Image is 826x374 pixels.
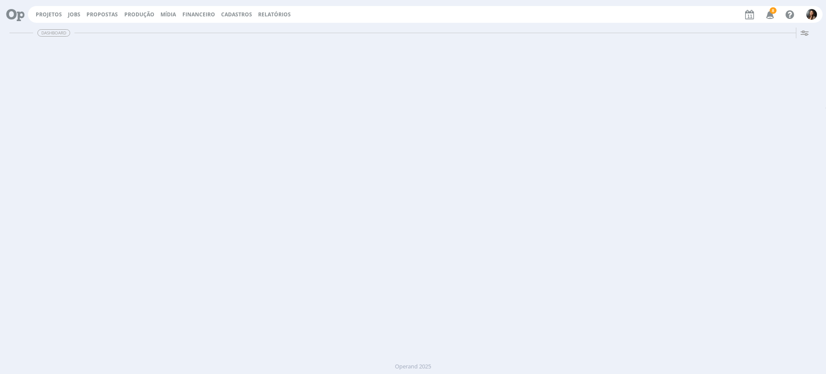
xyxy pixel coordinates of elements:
[84,11,120,18] button: Propostas
[124,11,154,18] a: Produção
[770,7,777,14] span: 8
[219,11,255,18] button: Cadastros
[122,11,157,18] button: Produção
[65,11,83,18] button: Jobs
[221,11,252,18] span: Cadastros
[258,11,291,18] a: Relatórios
[256,11,293,18] button: Relatórios
[36,11,62,18] a: Projetos
[182,11,215,18] a: Financeiro
[68,11,80,18] a: Jobs
[33,11,65,18] button: Projetos
[160,11,176,18] a: Mídia
[37,29,70,37] span: Dashboard
[806,7,817,22] button: B
[180,11,218,18] button: Financeiro
[806,9,817,20] img: B
[86,11,118,18] span: Propostas
[761,7,778,22] button: 8
[158,11,179,18] button: Mídia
